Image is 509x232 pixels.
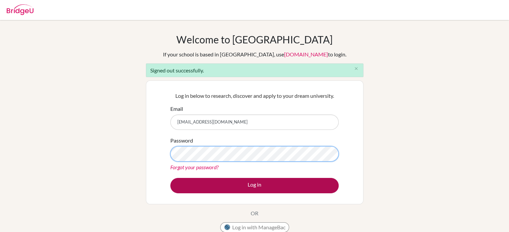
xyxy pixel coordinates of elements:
[354,66,359,71] i: close
[170,105,183,113] label: Email
[170,164,219,170] a: Forgot your password?
[284,51,328,57] a: [DOMAIN_NAME]
[170,178,339,193] button: Log in
[350,64,363,74] button: Close
[251,209,258,217] p: OR
[163,50,346,58] div: If your school is based in [GEOGRAPHIC_DATA], use to login.
[170,137,193,145] label: Password
[176,33,333,45] h1: Welcome to [GEOGRAPHIC_DATA]
[146,63,363,77] div: Signed out successfully.
[7,4,33,15] img: Bridge-U
[170,92,339,100] p: Log in below to research, discover and apply to your dream university.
